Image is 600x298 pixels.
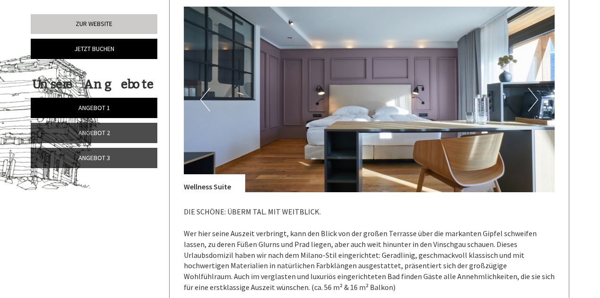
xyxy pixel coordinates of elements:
[78,153,110,162] span: Angebot 3
[78,128,110,137] span: Angebot 2
[78,103,110,112] span: Angebot 1
[184,206,555,293] p: DIE SCHÖNE: ÜBERM TAL. MIT WEITBLICK. Wer hier seine Auszeit verbringt, kann den Blick von der gr...
[200,88,210,111] button: Previous
[528,88,538,111] button: Next
[184,7,555,192] img: image
[31,76,154,93] div: Unsere Angebote
[184,174,245,192] div: Wellness Suite
[31,14,157,34] a: Zur Website
[31,39,157,59] a: Jetzt buchen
